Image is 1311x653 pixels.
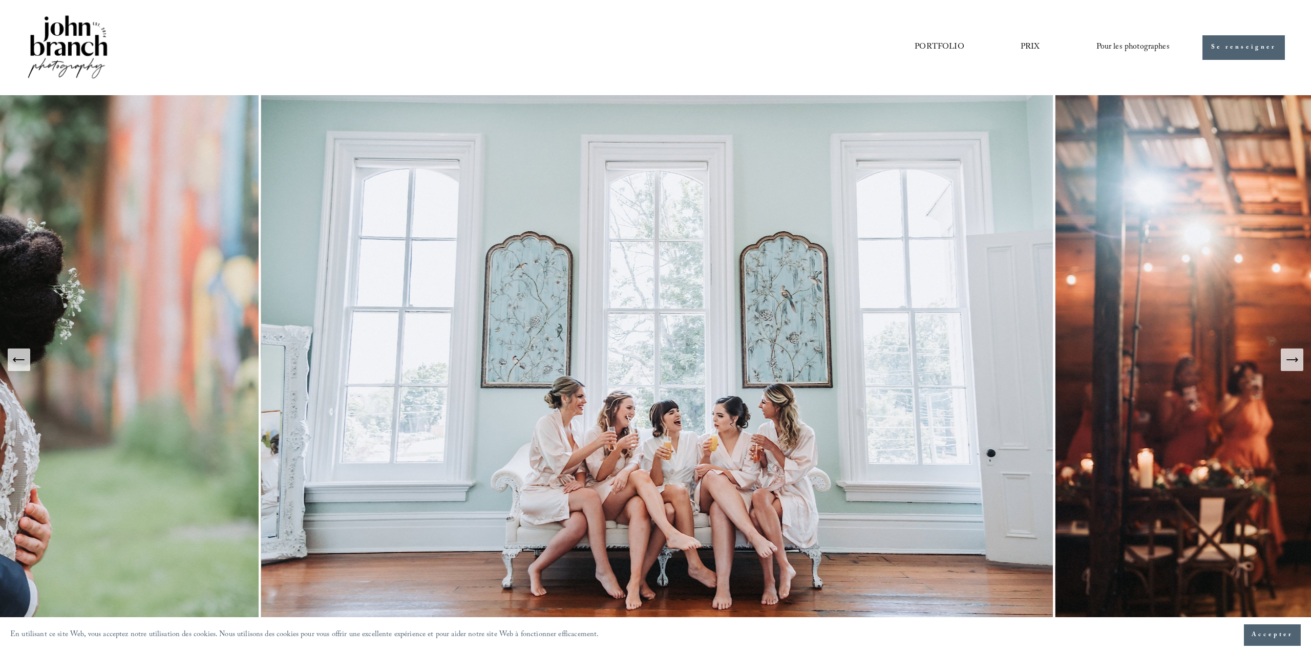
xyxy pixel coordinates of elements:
[1252,630,1293,640] span: Accepter
[1244,624,1301,646] button: Accepter
[1096,39,1170,56] a: Liste déroulante du dossier
[1281,349,1303,371] button: Diapositive suivante
[261,95,1055,624] img: La photographie de mariage de la maison Merrimon-Wynne
[1096,39,1170,55] span: Pour les photographes
[8,349,30,371] button: Diapositive précédente
[1202,35,1285,60] a: Se renseigner
[10,628,599,643] p: En utilisant ce site Web, vous acceptez notre utilisation des cookies. Nous utilisons des cookies...
[26,13,109,82] img: Photographie John Branch IV
[915,39,964,56] a: PORTFOLIO
[1021,39,1040,56] a: PRIX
